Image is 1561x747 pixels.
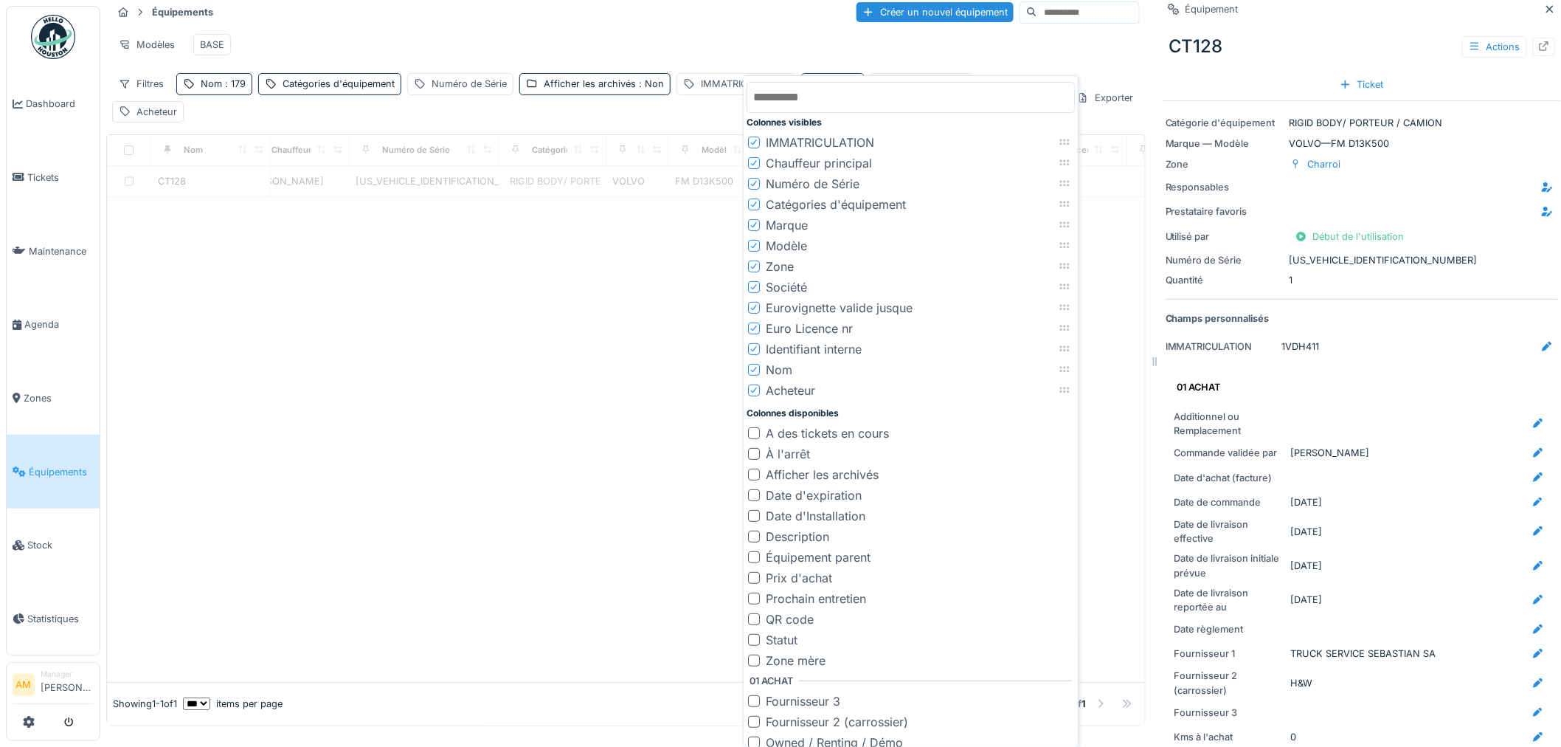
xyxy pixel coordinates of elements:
div: RIGID BODY/ PORTEUR / CAMION [1166,116,1558,130]
div: Catégorie d'équipement [1166,116,1284,130]
div: BASE [200,38,224,52]
div: Numéro de Série [1166,253,1284,267]
div: Showing 1 - 1 of 1 [113,697,177,711]
div: Marque — Modèle [1166,137,1284,151]
span: : 179 [222,78,246,89]
div: Marque [766,216,808,234]
div: [DATE] [1291,495,1323,509]
div: Modèle [702,144,732,156]
div: Colonnes visibles [747,116,1075,129]
div: Fournisseur 3 [766,692,840,710]
div: Modèles [112,34,181,55]
div: Eurovignette valide jusque [766,299,913,317]
div: Exporter [1070,87,1140,109]
div: IMMATRICULATION [766,134,874,151]
div: Date règlement [1174,622,1285,636]
div: 0 [1291,730,1297,744]
div: Ticket [1334,75,1390,94]
div: Équipement [1186,2,1239,16]
div: Responsables [1166,180,1276,194]
div: Filtres [112,73,170,94]
li: [PERSON_NAME] [41,669,94,700]
div: Date de livraison reportée au [1174,586,1285,614]
div: VOLVO [612,174,663,188]
div: Quantité [1166,273,1284,287]
div: Numéro de Série [766,175,859,193]
span: Équipements [29,465,94,479]
div: Société [766,278,807,296]
div: Numéro de Série [382,144,450,156]
div: Colonnes disponibles [747,407,1075,420]
div: Début de l'utilisation [1290,227,1411,247]
div: Prochain entretien [766,590,866,607]
div: Acheteur [136,105,177,119]
div: Prestataire favoris [1166,204,1276,218]
div: CT128 [1163,27,1561,66]
div: Zone [766,258,794,275]
span: : Non [636,78,664,89]
div: Actions [1462,36,1527,58]
div: [PERSON_NAME] [1291,446,1370,460]
div: Modèle [766,237,807,255]
li: Société [747,277,1075,297]
div: Créer un nouvel équipement [856,2,1014,22]
div: Acheteur [766,382,815,399]
div: Statut [766,631,797,649]
li: Numéro de Série [747,173,1075,194]
div: Date d'Installation [766,507,865,525]
div: [PERSON_NAME] [245,174,344,188]
div: 01 ACHAT [750,674,793,688]
div: 1 [1166,273,1558,287]
div: VOLVO — FM D13K500 [1166,137,1558,151]
div: [DATE] [1291,525,1323,539]
div: A des tickets en cours [766,424,889,442]
span: Dashboard [26,97,94,111]
div: Euro Licence nr [766,320,853,337]
li: Identifiant interne [747,339,1075,359]
li: Chauffeur principal [747,153,1075,173]
div: TRUCK SERVICE SEBASTIAN SA [1291,647,1436,661]
div: 01 ACHAT [1177,380,1540,394]
span: Stock [27,538,94,552]
span: Agenda [24,317,94,331]
div: À l'arrêt [766,445,810,463]
div: Chauffeur principal [766,154,872,172]
div: RIGID BODY/ PORTEUR / CAMION [510,174,663,188]
li: Nom [747,359,1075,380]
div: Zone [1166,157,1284,171]
div: Nom [766,361,792,379]
div: Date de livraison effective [1174,517,1285,545]
span: Tickets [27,171,94,185]
div: QR code [766,610,814,628]
img: Badge_color-CXgf-gQk.svg [31,15,75,59]
span: Statistiques [27,612,94,626]
strong: Équipements [146,5,219,19]
div: Charroi [1308,157,1341,171]
li: Acheteur [747,380,1075,401]
div: Zone mère [766,652,826,669]
li: Catégories d'équipement [747,194,1075,215]
div: Équipement parent [766,548,871,566]
div: Manager [41,669,94,680]
div: items per page [183,697,283,711]
li: Euro Licence nr [747,318,1075,339]
div: Chauffeur principal [271,144,348,156]
div: Catégories d'équipement [283,77,395,91]
li: Modèle [747,235,1075,256]
div: Date de commande [1174,495,1285,509]
li: Eurovignette valide jusque [747,297,1075,318]
div: Fournisseur 3 [1174,706,1285,720]
span: Maintenance [29,244,94,258]
strong: of 1 [1072,697,1086,711]
div: Fournisseur 1 [1174,647,1285,661]
div: Description [766,528,829,545]
strong: Champs personnalisés [1166,311,1270,326]
div: Nom [201,77,246,91]
li: Zone [747,256,1075,277]
div: [US_VEHICLE_IDENTIFICATION_NUMBER] [1166,253,1558,267]
span: Zones [24,391,94,405]
div: Fournisseur 2 (carrossier) [766,713,908,731]
li: Marque [747,215,1075,235]
summary: 01 ACHAT [1171,373,1552,401]
div: Additionnel ou Remplacement [1174,410,1285,438]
